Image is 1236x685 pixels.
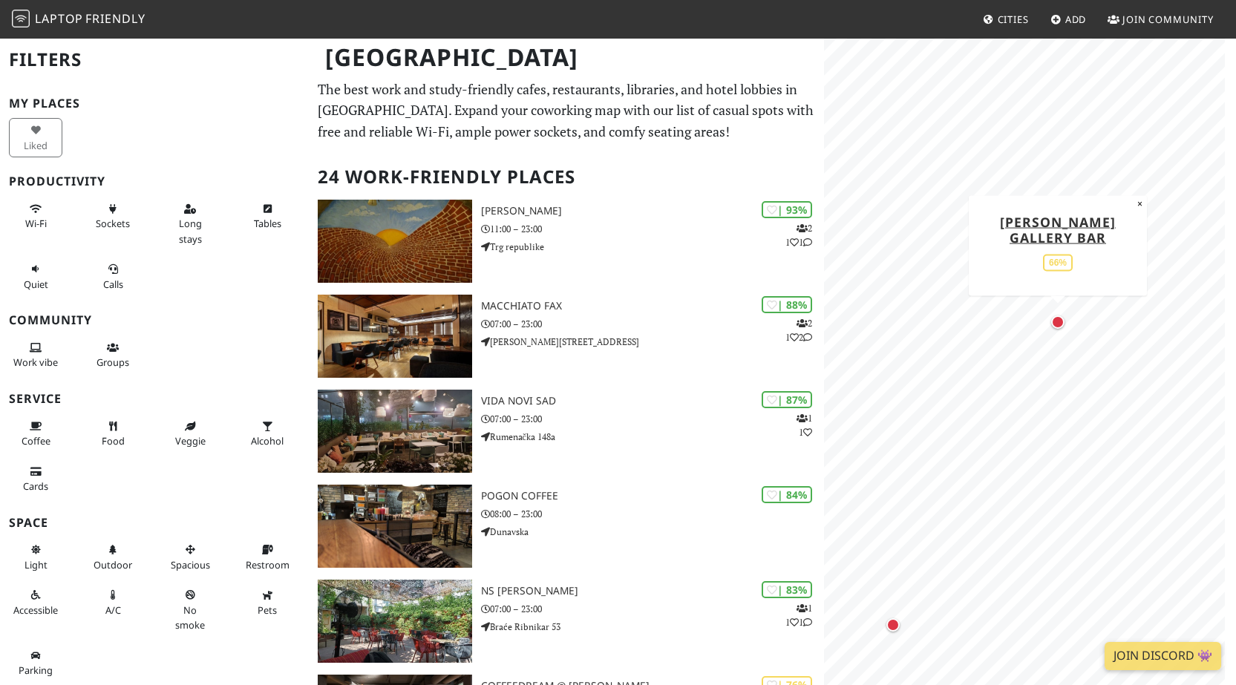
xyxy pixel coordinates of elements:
a: Vida Novi Sad | 87% 11 Vida Novi Sad 07:00 – 23:00 Rumenačka 148a [309,390,824,473]
span: Parking [19,663,53,677]
span: Add [1065,13,1087,26]
span: People working [13,355,58,369]
a: Pogon Coffee | 84% Pogon Coffee 08:00 – 23:00 Dunavska [309,485,824,568]
button: Close popup [1133,195,1147,212]
button: Alcohol [241,414,294,453]
img: Vida Novi Sad [318,390,471,473]
div: Map marker [1048,312,1067,332]
span: Food [102,434,125,448]
p: 2 1 1 [785,221,812,249]
button: Tables [241,197,294,236]
p: [PERSON_NAME][STREET_ADDRESS] [481,335,825,349]
p: The best work and study-friendly cafes, restaurants, libraries, and hotel lobbies in [GEOGRAPHIC_... [318,79,815,142]
span: Accessible [13,603,58,617]
p: 08:00 – 23:00 [481,507,825,521]
p: Trg republike [481,240,825,254]
button: Long stays [163,197,217,251]
span: Air conditioned [105,603,121,617]
a: Macchiato Fax | 88% 212 Macchiato Fax 07:00 – 23:00 [PERSON_NAME][STREET_ADDRESS] [309,295,824,378]
a: LaptopFriendly LaptopFriendly [12,7,145,33]
button: Veggie [163,414,217,453]
span: Outdoor area [94,558,132,571]
span: Smoke free [175,603,205,632]
button: No smoke [163,583,217,637]
button: Spacious [163,537,217,577]
div: | 88% [762,296,812,313]
button: Pets [241,583,294,622]
span: Stable Wi-Fi [25,217,47,230]
p: Braće Ribnikar 53 [481,620,825,634]
p: 1 1 [797,411,812,439]
h1: [GEOGRAPHIC_DATA] [313,37,821,78]
a: Cities [977,6,1035,33]
span: Friendly [85,10,145,27]
button: Sockets [86,197,140,236]
button: Outdoor [86,537,140,577]
h3: Productivity [9,174,300,189]
img: LaptopFriendly [12,10,30,27]
div: | 84% [762,486,812,503]
div: 66% [1043,254,1073,271]
a: Join Discord 👾 [1105,642,1221,670]
div: | 83% [762,581,812,598]
span: Quiet [24,278,48,291]
span: Coffee [22,434,50,448]
button: Food [86,414,140,453]
button: A/C [86,583,140,622]
p: 1 1 1 [785,601,812,629]
span: Cities [998,13,1029,26]
button: Parking [9,643,62,683]
div: | 93% [762,201,812,218]
span: Group tables [97,355,129,369]
p: Dunavska [481,525,825,539]
span: Power sockets [96,217,130,230]
a: Kafka | 93% 211 [PERSON_NAME] 11:00 – 23:00 Trg republike [309,200,824,283]
p: Rumenačka 148a [481,430,825,444]
span: Natural light [24,558,48,571]
h3: [PERSON_NAME] [481,205,825,217]
span: Laptop [35,10,83,27]
h3: Space [9,516,300,530]
span: Pet friendly [258,603,277,617]
button: Work vibe [9,335,62,375]
a: [PERSON_NAME] Gallery Bar [1000,212,1116,246]
button: Groups [86,335,140,375]
button: Calls [86,257,140,296]
h3: Macchiato Fax [481,300,825,312]
img: Macchiato Fax [318,295,471,378]
span: Credit cards [23,479,48,493]
h2: Filters [9,37,300,82]
button: Quiet [9,257,62,296]
p: 07:00 – 23:00 [481,412,825,426]
h3: My Places [9,96,300,111]
h3: Community [9,313,300,327]
div: | 87% [762,391,812,408]
button: Light [9,537,62,577]
span: Join Community [1122,13,1214,26]
img: Pogon Coffee [318,485,471,568]
span: Alcohol [251,434,284,448]
img: Kafka [318,200,471,283]
a: Add [1044,6,1093,33]
div: Map marker [883,615,903,635]
button: Accessible [9,583,62,622]
p: 11:00 – 23:00 [481,222,825,236]
a: Join Community [1102,6,1220,33]
a: NS Michelangelo | 83% 111 NS [PERSON_NAME] 07:00 – 23:00 Braće Ribnikar 53 [309,580,824,663]
p: 2 1 2 [785,316,812,344]
h3: Service [9,392,300,406]
span: Restroom [246,558,290,571]
span: Spacious [171,558,210,571]
p: 07:00 – 23:00 [481,602,825,616]
span: Veggie [175,434,206,448]
span: Work-friendly tables [254,217,281,230]
img: NS Michelangelo [318,580,471,663]
p: 07:00 – 23:00 [481,317,825,331]
h3: NS [PERSON_NAME] [481,585,825,597]
h3: Pogon Coffee [481,490,825,502]
button: Coffee [9,414,62,453]
h3: Vida Novi Sad [481,395,825,407]
button: Cards [9,459,62,499]
button: Restroom [241,537,294,577]
button: Wi-Fi [9,197,62,236]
